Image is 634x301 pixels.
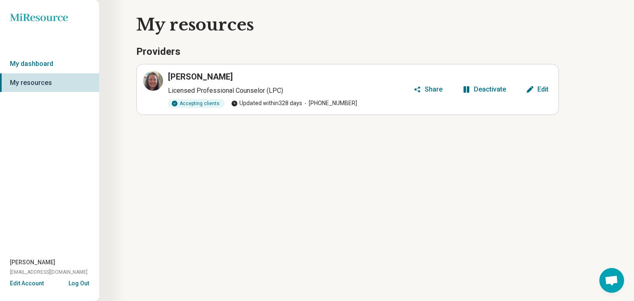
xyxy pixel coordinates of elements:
button: Log Out [69,279,89,286]
h3: [PERSON_NAME] [168,71,233,82]
p: Licensed Professional Counselor (LPC) [168,86,410,96]
div: Accepting clients [168,99,225,108]
button: Edit [523,83,552,96]
span: [PERSON_NAME] [10,258,55,267]
span: Updated within 328 days [231,99,302,108]
div: Open chat [599,268,624,293]
div: Deactivate [474,86,506,93]
h1: My resources [136,13,588,36]
button: Edit Account [10,279,44,288]
h3: Providers [136,45,559,59]
button: Deactivate [459,83,509,96]
div: Edit [537,86,549,93]
button: Share [410,83,446,96]
div: Share [425,86,442,93]
span: [PHONE_NUMBER] [302,99,357,108]
span: [EMAIL_ADDRESS][DOMAIN_NAME] [10,268,88,276]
